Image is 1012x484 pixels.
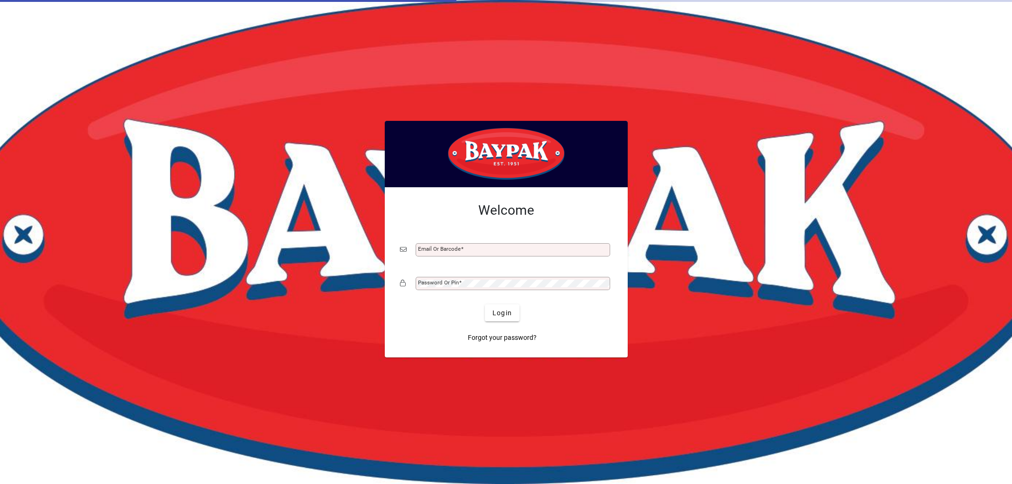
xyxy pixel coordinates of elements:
h2: Welcome [400,202,613,219]
a: Forgot your password? [464,329,540,346]
span: Forgot your password? [468,333,537,343]
span: Login [492,308,512,318]
button: Login [485,304,520,321]
mat-label: Email or Barcode [418,246,461,252]
mat-label: Password or Pin [418,279,459,286]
